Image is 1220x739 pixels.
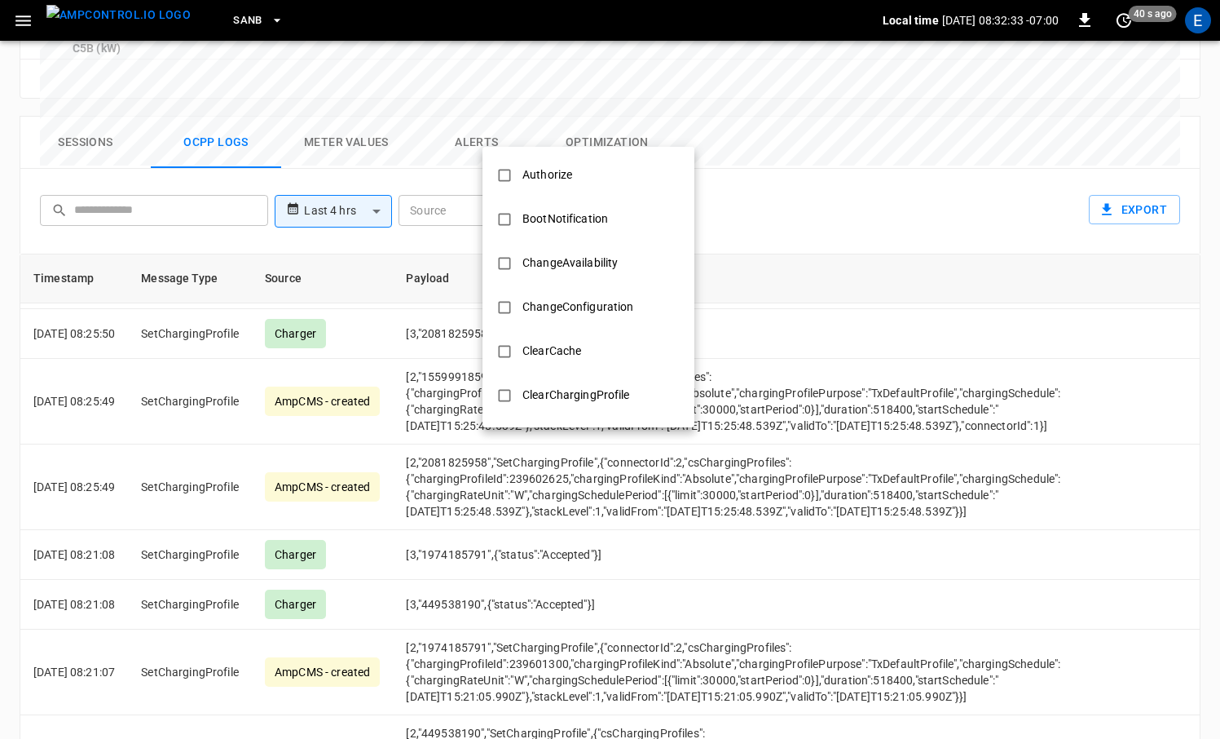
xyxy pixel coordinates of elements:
[513,204,618,234] div: BootNotification
[513,248,628,278] div: ChangeAvailability
[513,292,644,322] div: ChangeConfiguration
[513,336,591,366] div: ClearCache
[513,380,640,410] div: ClearChargingProfile
[513,160,582,190] div: Authorize
[513,424,601,454] div: DataTransfer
